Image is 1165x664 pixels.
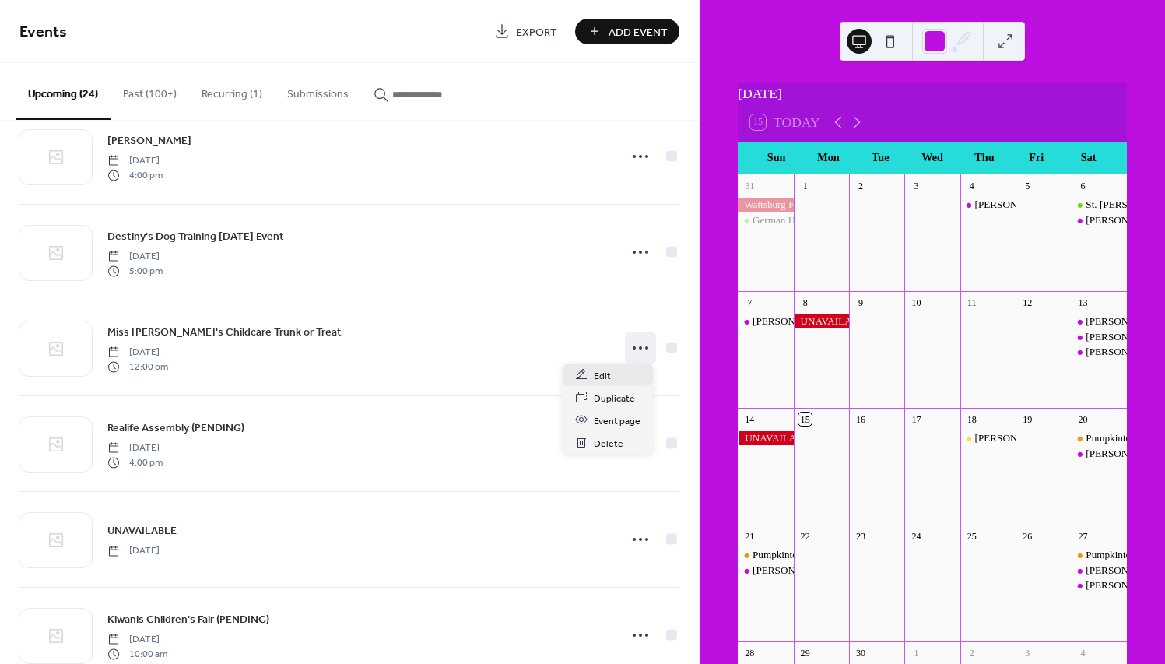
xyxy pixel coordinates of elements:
[959,142,1011,174] div: Thu
[1072,314,1127,328] div: Victoria Lund
[107,133,191,149] span: [PERSON_NAME]
[738,83,1127,104] div: [DATE]
[107,610,269,628] a: Kiwanis Children's Fair (PENDING)
[107,323,342,341] a: Miss [PERSON_NAME]'s Childcare Trunk or Treat
[798,296,812,309] div: 8
[798,646,812,659] div: 29
[910,529,923,543] div: 24
[16,63,111,120] button: Upcoming (24)
[575,19,679,44] button: Add Event
[107,250,163,264] span: [DATE]
[107,325,342,341] span: Miss [PERSON_NAME]'s Childcare Trunk or Treat
[965,179,978,192] div: 4
[1072,431,1127,445] div: Pumpkintown
[965,529,978,543] div: 25
[1021,296,1034,309] div: 12
[107,612,269,628] span: Kiwanis Children's Fair (PENDING)
[910,646,923,659] div: 1
[609,24,668,40] span: Add Event
[107,360,168,374] span: 12:00 pm
[965,296,978,309] div: 11
[107,132,191,149] a: [PERSON_NAME]
[854,142,907,174] div: Tue
[107,264,163,278] span: 5:00 pm
[1086,548,1143,562] div: Pumpkintown
[854,179,868,192] div: 2
[107,522,177,539] a: UNAVAILABLE
[798,179,812,192] div: 1
[910,413,923,426] div: 17
[738,213,793,227] div: German Heritage Festival
[910,296,923,309] div: 10
[854,529,868,543] div: 23
[854,413,868,426] div: 16
[1010,142,1062,174] div: Fri
[107,455,163,469] span: 4:00 pm
[1076,529,1090,543] div: 27
[107,168,163,182] span: 4:00 pm
[1021,413,1034,426] div: 19
[738,198,793,212] div: Wattsburg Fair (UNAVAILABLE)
[1072,213,1127,227] div: Meishia McKnight
[1072,564,1127,578] div: Daniel Masarick
[107,227,284,245] a: Destiny's Dog Training [DATE] Event
[594,390,635,406] span: Duplicate
[960,198,1016,212] div: Katelyn Cook
[1021,529,1034,543] div: 26
[738,431,793,445] div: UNAVAILABLE
[965,646,978,659] div: 2
[107,523,177,539] span: UNAVAILABLE
[482,19,569,44] a: Export
[798,529,812,543] div: 22
[107,154,163,168] span: [DATE]
[1072,447,1127,461] div: Alexis Mieszczak
[907,142,959,174] div: Wed
[743,413,756,426] div: 14
[111,63,189,118] button: Past (100+)
[802,142,854,174] div: Mon
[753,564,834,578] div: [PERSON_NAME]
[1076,179,1090,192] div: 6
[975,198,1057,212] div: [PERSON_NAME]
[1076,413,1090,426] div: 20
[1072,330,1127,344] div: Hope Eggleston
[1086,431,1143,445] div: Pumpkintown
[1072,198,1127,212] div: St. Greg's Back to School Carnival (PENDING)
[743,296,756,309] div: 7
[1062,142,1114,174] div: Sat
[743,529,756,543] div: 21
[794,314,849,328] div: UNAVAILABLE
[516,24,557,40] span: Export
[965,413,978,426] div: 18
[19,17,67,47] span: Events
[738,314,793,328] div: Briana Gomez
[1076,296,1090,309] div: 13
[107,420,244,437] span: Realife Assembly (PENDING)
[750,142,802,174] div: Sun
[107,544,160,558] span: [DATE]
[753,213,858,227] div: German Heritage Festival
[107,229,284,245] span: Destiny's Dog Training [DATE] Event
[189,63,275,118] button: Recurring (1)
[743,179,756,192] div: 31
[1072,345,1127,359] div: Jordyn Malina
[753,314,834,328] div: [PERSON_NAME]
[960,431,1016,445] div: Barber National Institute Founder's Day
[275,63,361,118] button: Submissions
[107,346,168,360] span: [DATE]
[753,548,810,562] div: Pumpkintown
[107,633,167,647] span: [DATE]
[743,646,756,659] div: 28
[594,413,640,429] span: Event page
[1021,179,1034,192] div: 5
[1072,548,1127,562] div: Pumpkintown
[1072,578,1127,592] div: Keija Fredrick
[594,367,611,384] span: Edit
[738,564,793,578] div: Hailey Wilhelm
[910,179,923,192] div: 3
[107,419,244,437] a: Realife Assembly (PENDING)
[798,413,812,426] div: 15
[1021,646,1034,659] div: 3
[854,646,868,659] div: 30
